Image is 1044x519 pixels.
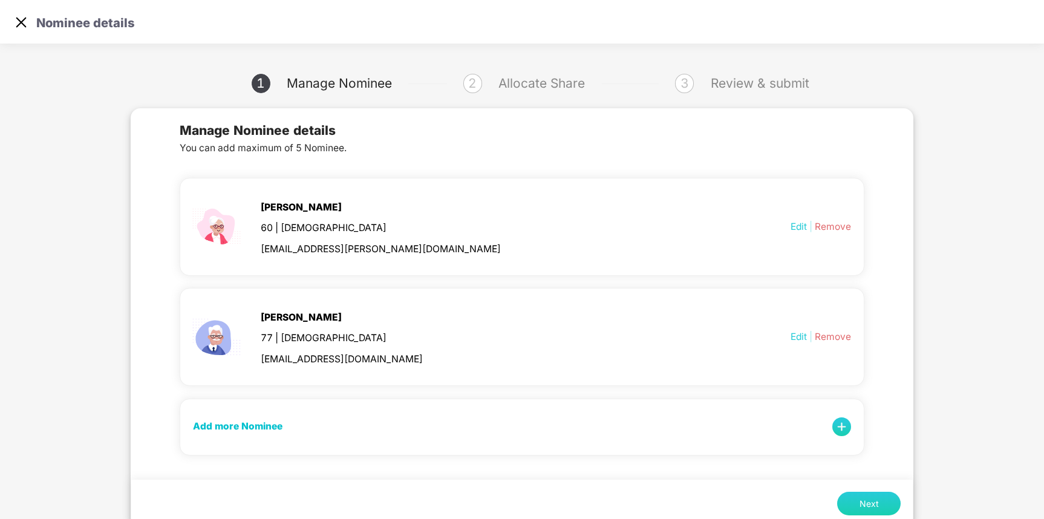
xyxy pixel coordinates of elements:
img: svg+xml;base64,PHN2ZyB4bWxucz0iaHR0cDovL3d3dy53My5vcmcvMjAwMC9zdmciIHdpZHRoPSIzMCIgaGVpZ2h0PSIzMC... [12,13,30,31]
img: svg+xml;base64,PHN2ZyB4bWxucz0iaHR0cDovL3d3dy53My5vcmcvMjAwMC9zdmciIHdpZHRoPSIzMCIgaGVpZ2h0PSIzMC... [832,417,851,436]
span: Remove [815,221,851,232]
span: [EMAIL_ADDRESS][DOMAIN_NAME] [261,352,423,367]
p: Nominee details [36,13,135,28]
button: Next [837,492,901,515]
span: | [809,221,812,232]
span: Add more Nominee [193,419,282,434]
span: | [809,331,812,342]
div: Manage Nominee [287,74,392,93]
div: Allocate Share [498,74,585,93]
span: [PERSON_NAME] [261,200,501,215]
span: [EMAIL_ADDRESS][PERSON_NAME][DOMAIN_NAME] [261,242,501,257]
span: Remove [815,331,851,342]
div: Review & submit [711,74,809,93]
img: svg+xml;base64,PHN2ZyB4bWxucz0iaHR0cDovL3d3dy53My5vcmcvMjAwMC9zdmciIHhtbG5zOnhsaW5rPSJodHRwOi8vd3... [186,306,248,368]
span: 60 | [DEMOGRAPHIC_DATA] [261,221,501,236]
span: Edit [791,331,807,342]
span: Manage Nominee details [180,121,864,141]
span: You can add maximum of 5 Nominee. [180,141,864,156]
img: svg+xml;base64,PHN2ZyB4bWxucz0iaHR0cDovL3d3dy53My5vcmcvMjAwMC9zdmciIHdpZHRoPSIyMjQiIGhlaWdodD0iMT... [186,195,248,258]
span: Edit [791,221,807,232]
span: [PERSON_NAME] [261,310,423,325]
span: 77 | [DEMOGRAPHIC_DATA] [261,331,423,346]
